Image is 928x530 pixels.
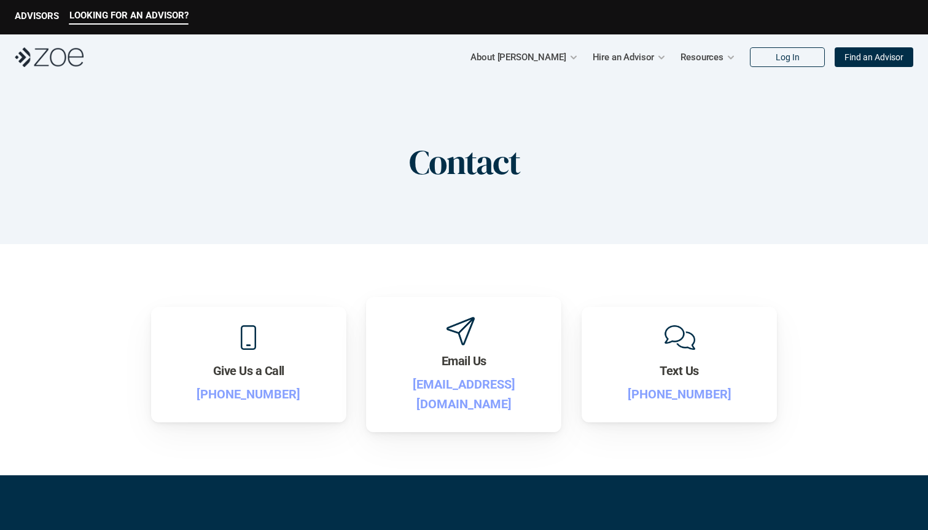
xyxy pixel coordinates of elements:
[600,384,758,404] p: [PHONE_NUMBER]
[593,48,655,66] p: Hire an Advisor
[750,47,825,67] a: Log In
[844,52,903,63] p: Find an Advisor
[409,141,520,183] h1: Contact
[170,384,328,404] p: [PHONE_NUMBER]
[384,374,543,414] p: [EMAIL_ADDRESS][DOMAIN_NAME]
[660,362,699,379] h3: Text Us
[776,52,800,63] p: Log In
[213,362,284,379] h3: Give Us a Call
[442,352,486,370] h3: Email Us
[69,10,189,21] p: LOOKING FOR AN ADVISOR?
[835,47,913,67] a: Find an Advisor
[470,48,566,66] p: About [PERSON_NAME]
[15,10,59,22] p: ADVISORS
[680,48,723,66] p: Resources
